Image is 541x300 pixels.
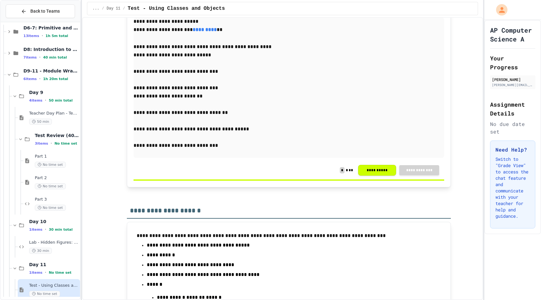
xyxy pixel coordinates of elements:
[46,34,68,38] span: 1h 5m total
[29,228,42,232] span: 1 items
[29,248,52,254] span: 30 min
[35,154,79,159] span: Part 1
[29,98,42,103] span: 4 items
[45,227,46,232] span: •
[35,175,79,181] span: Part 2
[495,156,530,219] p: Switch to "Grade View" to access the chat feature and communicate with your teacher for help and ...
[39,76,40,81] span: •
[35,162,66,168] span: No time set
[495,146,530,153] h3: Need Help?
[39,55,40,60] span: •
[49,228,72,232] span: 30 min total
[492,83,533,87] div: [PERSON_NAME][EMAIL_ADDRESS][PERSON_NAME][DOMAIN_NAME]
[92,6,99,11] span: ...
[23,47,79,52] span: D8: Introduction to Algorithms
[29,283,79,288] span: Test - Using Classes and Objects
[45,270,46,275] span: •
[23,77,37,81] span: 6 items
[29,90,79,95] span: Day 9
[30,8,60,15] span: Back to Teams
[490,100,535,118] h2: Assignment Details
[29,291,60,297] span: No time set
[490,54,535,72] h2: Your Progress
[23,34,39,38] span: 13 items
[51,141,52,146] span: •
[23,55,37,59] span: 7 items
[43,55,67,59] span: 40 min total
[490,26,535,43] h1: AP Computer Science A
[29,219,79,224] span: Day 10
[49,271,72,275] span: No time set
[43,77,68,81] span: 1h 20m total
[45,98,46,103] span: •
[35,133,79,138] span: Test Review (40 mins)
[29,111,79,116] span: Teacher Day Plan - Teacher Only
[29,271,42,275] span: 1 items
[35,183,66,189] span: No time set
[29,119,52,125] span: 50 min
[23,25,79,31] span: D6-7: Primitive and Object Types
[35,205,66,211] span: No time set
[35,141,48,146] span: 3 items
[35,197,79,202] span: Part 3
[29,262,79,267] span: Day 11
[42,33,43,38] span: •
[23,68,79,74] span: D9-11 - Module Wrap Up
[29,240,79,245] span: Lab - Hidden Figures: Orbital Velocity Calculator
[489,3,509,17] div: My Account
[128,5,225,12] span: Test - Using Classes and Objects
[490,120,535,135] div: No due date set
[107,6,120,11] span: Day 11
[49,98,72,103] span: 50 min total
[102,6,104,11] span: /
[492,77,533,82] div: [PERSON_NAME]
[6,4,75,18] button: Back to Teams
[123,6,125,11] span: /
[54,141,77,146] span: No time set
